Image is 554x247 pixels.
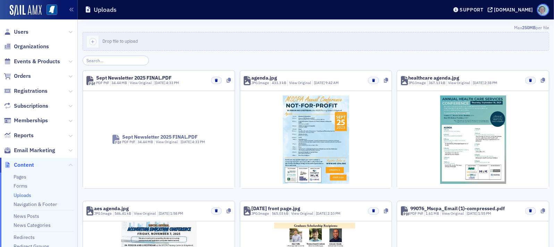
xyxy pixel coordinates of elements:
[4,43,49,50] a: Organizations
[4,132,34,139] a: Reports
[181,139,192,144] span: [DATE]
[136,139,153,145] div: 34.44 MB
[467,211,478,216] span: [DATE]
[14,102,48,110] span: Subscriptions
[251,75,277,80] div: agenda.jpg
[4,58,60,65] a: Events & Products
[4,147,55,154] a: Email Marketing
[166,80,179,85] span: 4:33 PM
[522,25,536,30] span: 250MB
[14,174,26,180] a: Pages
[14,234,35,240] a: Redirects
[251,80,269,86] div: JPG Image
[325,80,339,85] span: 9:42 AM
[83,32,549,51] button: Drop file to upload
[442,211,464,216] a: View Original
[411,211,423,216] div: PDF Pdf
[96,80,109,86] div: PDF Pdf
[10,5,42,16] img: SailAMX
[96,75,171,80] div: Sept Newsletter 2025 FINAL.PDF
[94,211,112,216] div: JPG Image
[409,75,460,80] div: healthcare agenda.jpg
[488,7,535,12] button: [DOMAIN_NAME]
[14,201,57,207] a: Navigation & Footer
[14,222,51,228] a: News Categories
[448,80,470,85] a: View Original
[14,28,28,36] span: Users
[134,211,156,216] a: View Original
[478,211,492,216] span: 1:55 PM
[4,161,34,169] a: Content
[460,7,484,13] div: Support
[102,38,138,44] span: Drop file to upload
[192,139,205,144] span: 4:33 PM
[316,211,327,216] span: [DATE]
[47,5,57,15] img: SailAMX
[4,102,48,110] a: Subscriptions
[4,87,48,95] a: Registrations
[4,117,48,124] a: Memberships
[110,80,127,86] div: 34.44 MB
[170,211,183,216] span: 1:58 PM
[130,80,152,85] a: View Original
[122,139,135,145] div: PDF Pdf
[154,80,166,85] span: [DATE]
[289,80,311,85] a: View Original
[14,161,34,169] span: Content
[83,24,549,32] div: Max per file
[270,80,286,86] div: 433.3 kB
[411,206,505,211] div: 99076_Mscpa_Email (1)-compressed.pdf
[156,139,178,144] a: View Original
[14,147,55,154] span: Email Marketing
[314,80,325,85] span: [DATE]
[291,211,313,216] a: View Original
[14,132,34,139] span: Reports
[159,211,170,216] span: [DATE]
[14,213,39,219] a: News Posts
[14,192,31,198] a: Uploads
[270,211,288,216] div: 565.03 kB
[42,5,57,16] a: View Homepage
[113,211,132,216] div: 546.41 kB
[251,211,269,216] div: JPG Image
[494,7,533,13] div: [DOMAIN_NAME]
[14,183,27,189] a: Forms
[14,117,48,124] span: Memberships
[4,28,28,36] a: Users
[327,211,341,216] span: 2:10 PM
[14,43,49,50] span: Organizations
[251,206,300,211] div: [DATE] front page.jpg
[14,72,31,80] span: Orders
[409,80,426,86] div: JPG Image
[537,4,549,16] span: Profile
[122,134,198,139] div: Sept Newsletter 2025 FINAL.PDF
[427,80,446,86] div: 367.13 kB
[14,58,60,65] span: Events & Products
[94,6,117,14] h1: Uploads
[485,80,498,85] span: 2:38 PM
[473,80,485,85] span: [DATE]
[14,87,48,95] span: Registrations
[424,211,439,216] div: 1.61 MB
[94,206,129,211] div: aes agenda.jpg
[83,56,149,65] input: Search…
[4,72,31,80] a: Orders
